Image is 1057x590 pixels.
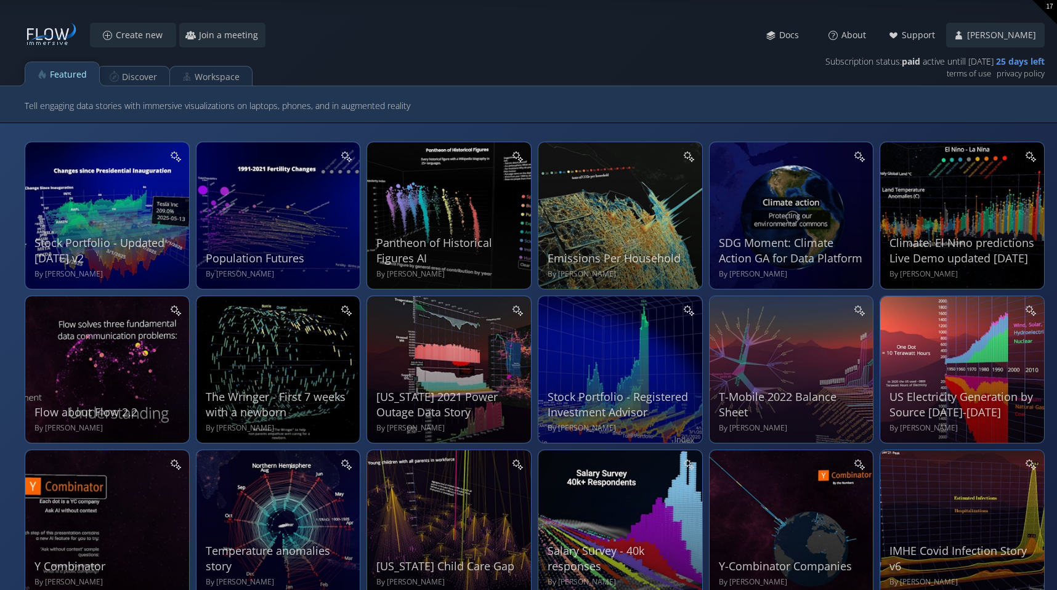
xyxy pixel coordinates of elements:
[719,577,867,588] div: By [PERSON_NAME]
[901,29,942,41] span: Support
[889,423,1038,434] div: By [PERSON_NAME]
[947,66,991,81] a: terms of use
[889,389,1038,420] div: US Electricity Generation by Source [DATE]-[DATE]
[719,389,867,420] div: T-Mobile 2022 Balance Sheet
[198,29,265,41] span: Join a meeting
[25,98,410,113] span: Tell engaging data stories with immersive visualizations on laptops, phones, and in augmented rea...
[719,423,867,434] div: By [PERSON_NAME]
[719,559,867,574] div: Y-Combinator Companies
[889,577,1038,588] div: By [PERSON_NAME]
[206,543,354,574] div: Temperature anomalies story
[889,235,1038,266] div: Climate: El Nino predictions Live Demo updated [DATE]
[841,29,873,41] span: About
[548,423,696,434] div: By [PERSON_NAME]
[34,269,183,280] div: By [PERSON_NAME]
[719,235,867,266] div: SDG Moment: Climate Action GA for Data Platform
[376,559,525,574] div: [US_STATE] Child Care Gap
[34,577,183,588] div: By [PERSON_NAME]
[548,269,696,280] div: By [PERSON_NAME]
[34,559,183,574] div: Y Combinator
[376,269,525,280] div: By [PERSON_NAME]
[376,389,525,420] div: [US_STATE] 2021 Power Outage Data Story
[50,63,87,86] div: Featured
[548,543,696,574] div: Salary Survey - 40k responses
[34,405,183,420] div: Flow about Flow 2.2
[997,66,1045,81] a: privacy policy
[779,29,806,41] span: Docs
[548,389,696,420] div: Stock Portfolio - Registered Investment Advisor
[719,269,867,280] div: By [PERSON_NAME]
[34,235,183,266] div: Stock Portfolio - Updated [DATE] v2
[122,65,157,89] div: Discover
[206,423,354,434] div: By [PERSON_NAME]
[889,269,1038,280] div: By [PERSON_NAME]
[376,577,525,588] div: By [PERSON_NAME]
[206,389,354,420] div: The Wringer - First 7 weeks with a newborn
[206,577,354,588] div: By [PERSON_NAME]
[195,65,240,89] div: Workspace
[966,29,1043,41] span: [PERSON_NAME]
[376,423,525,434] div: By [PERSON_NAME]
[206,251,354,266] div: Population Futures
[206,269,354,280] div: By [PERSON_NAME]
[548,577,696,588] div: By [PERSON_NAME]
[115,29,170,41] span: Create new
[376,235,525,266] div: Pantheon of Historical Figures AI
[34,423,183,434] div: By [PERSON_NAME]
[548,251,696,266] div: Emissions Per Household
[889,543,1038,574] div: IMHE Covid Infection Story v6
